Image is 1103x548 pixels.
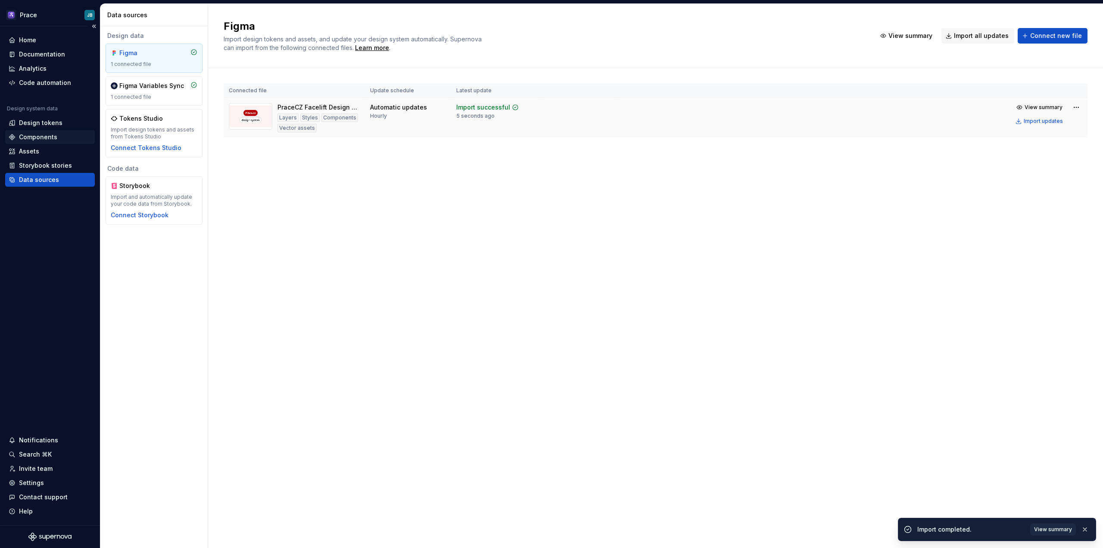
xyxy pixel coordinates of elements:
div: Settings [19,479,44,487]
button: Search ⌘K [5,448,95,461]
div: Hourly [370,113,387,119]
div: Import updates [1024,118,1063,125]
span: Import design tokens and assets, and update your design system automatically. Supernova can impor... [224,35,483,51]
div: Figma [119,49,161,57]
div: 5 seconds ago [456,113,495,119]
div: JB [87,12,93,19]
span: View summary [1025,104,1062,111]
div: Import successful [456,103,510,112]
a: Tokens StudioImport design tokens and assets from Tokens StudioConnect Tokens Studio [106,109,203,157]
button: Connect Tokens Studio [111,144,181,152]
span: Import all updates [954,31,1009,40]
div: Automatic updates [370,103,427,112]
div: Tokens Studio [119,114,163,123]
div: Contact support [19,493,68,501]
a: Assets [5,144,95,158]
button: Import updates [1013,115,1067,127]
button: Help [5,504,95,518]
button: Import all updates [941,28,1014,44]
div: Components [19,133,57,141]
h2: Figma [224,19,866,33]
th: Update schedule [365,84,451,98]
div: Storybook [119,182,161,190]
button: View summary [1030,523,1076,535]
a: Documentation [5,47,95,61]
button: Connect Storybook [111,211,168,219]
button: Notifications [5,433,95,447]
a: Analytics [5,62,95,75]
div: Analytics [19,64,47,73]
div: Search ⌘K [19,450,52,459]
div: Documentation [19,50,65,59]
div: 1 connected file [111,61,197,68]
a: Figma1 connected file [106,44,203,73]
div: Prace [20,11,37,19]
div: Storybook stories [19,161,72,170]
div: Import completed. [917,525,1025,534]
th: Latest update [451,84,541,98]
div: Notifications [19,436,58,445]
div: Import and automatically update your code data from Storybook. [111,194,197,207]
div: PraceCZ Facelift Design System [277,103,360,112]
div: Assets [19,147,39,156]
svg: Supernova Logo [28,532,72,541]
a: Design tokens [5,116,95,130]
div: Figma Variables Sync [119,81,184,90]
a: Data sources [5,173,95,187]
div: Invite team [19,464,53,473]
span: . [354,45,390,51]
img: 63932fde-23f0-455f-9474-7c6a8a4930cd.png [6,10,16,20]
a: Components [5,130,95,144]
a: Learn more [355,44,389,52]
div: Data sources [19,175,59,184]
div: Design data [106,31,203,40]
button: View summary [1013,101,1067,113]
div: 1 connected file [111,94,197,100]
button: Collapse sidebar [88,20,100,32]
th: Connected file [224,84,365,98]
div: Vector assets [277,124,317,132]
div: Layers [277,113,299,122]
div: Data sources [107,11,204,19]
div: Styles [300,113,320,122]
span: View summary [888,31,932,40]
div: Import design tokens and assets from Tokens Studio [111,126,197,140]
a: Code automation [5,76,95,90]
span: View summary [1034,526,1072,533]
a: Invite team [5,462,95,476]
a: Figma Variables Sync1 connected file [106,76,203,106]
div: Home [19,36,36,44]
a: Home [5,33,95,47]
div: Code data [106,164,203,173]
button: Contact support [5,490,95,504]
div: Design tokens [19,119,62,127]
div: Code automation [19,78,71,87]
span: Connect new file [1030,31,1082,40]
a: Storybook stories [5,159,95,172]
a: StorybookImport and automatically update your code data from Storybook.Connect Storybook [106,176,203,225]
div: Help [19,507,33,516]
div: Design system data [7,105,58,112]
div: Components [321,113,358,122]
a: Settings [5,476,95,490]
button: Connect new file [1018,28,1087,44]
button: PraceJB [2,6,98,24]
button: View summary [876,28,938,44]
